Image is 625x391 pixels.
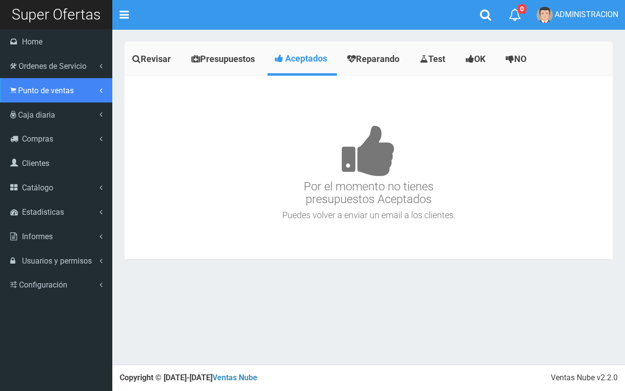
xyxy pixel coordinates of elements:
[19,62,86,71] span: Ordenes de Servicio
[22,207,64,217] span: Estadisticas
[18,110,55,120] span: Caja diaria
[212,373,257,382] a: Ventas Nube
[22,232,53,241] span: Informes
[22,134,53,144] span: Compras
[19,280,67,289] span: Configuración
[555,10,618,19] span: ADMINISTRACION
[458,44,496,74] a: OK
[412,44,456,74] a: Test
[356,54,399,64] span: Reparando
[125,44,181,74] a: Revisar
[551,372,618,384] div: Ventas Nube v2.2.0
[537,7,553,23] img: User Image
[22,183,53,192] span: Catálogo
[339,44,410,74] a: Reparando
[514,54,526,64] span: NO
[268,44,337,73] a: Aceptados
[127,210,610,220] h4: Puedes volver a enviar un email a los clientes.
[127,96,610,206] h3: Por el momento no tienes presupuestos Aceptados
[141,54,171,64] span: Revisar
[428,54,445,64] span: Test
[22,37,42,46] span: Home
[184,44,265,74] a: Presupuestos
[518,4,526,14] span: 0
[498,44,537,74] a: NO
[285,53,327,63] span: Aceptados
[200,54,255,64] span: Presupuestos
[120,373,257,382] strong: Copyright © [DATE]-[DATE]
[22,159,49,168] span: Clientes
[18,86,74,95] span: Punto de ventas
[12,6,101,23] span: Super Ofertas
[474,54,485,64] span: OK
[22,256,92,266] span: Usuarios y permisos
